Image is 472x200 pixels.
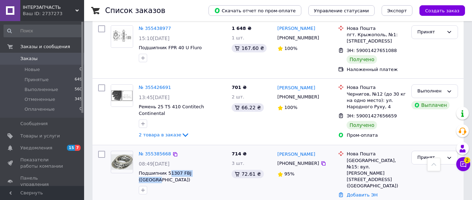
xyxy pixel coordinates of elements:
span: Скачать отчет по пром-оплате [214,7,296,14]
span: ЭН: 59001427656659 [347,113,397,118]
span: Панель управления [20,175,65,188]
span: 0 [80,66,82,73]
span: 701 ₴ [232,85,247,90]
div: 72.61 ₴ [232,170,264,178]
span: 15:10[DATE] [139,36,170,41]
span: Выполненные [25,86,58,93]
span: 100% [285,105,297,110]
span: Принятые [25,77,49,83]
a: [PERSON_NAME] [278,151,315,158]
span: Сообщения [20,121,48,127]
a: Ремень 25 T5 410 Contitech Continental [139,104,204,116]
span: Показатели работы компании [20,157,65,169]
a: Фото товару [111,151,133,173]
div: Принят [417,154,444,161]
a: Фото товару [111,84,133,107]
a: Подшипник 51307 FBJ ([GEOGRAPHIC_DATA]) [139,170,191,182]
div: [GEOGRAPHIC_DATA], №15: вул. [PERSON_NAME][STREET_ADDRESS] ([GEOGRAPHIC_DATA]) [347,157,406,189]
span: 1 648 ₴ [232,26,251,31]
input: Поиск [4,25,83,37]
a: Подшипник FPR 40 U Fluro [139,45,202,50]
a: [PERSON_NAME] [278,25,315,32]
span: Заказы [20,56,37,62]
div: Нова Пошта [347,151,406,157]
div: Пром-оплата [347,132,406,138]
span: 649 [75,77,82,83]
img: Фото товару [111,26,133,47]
span: 2 [464,157,470,163]
a: Добавить ЭН [347,192,377,198]
img: Фото товару [111,154,133,170]
div: [PHONE_NUMBER] [276,33,321,43]
span: 15 [67,145,75,151]
img: Фото товару [111,85,133,107]
div: Получено [347,121,377,129]
a: 2 товара в заказе [139,132,190,137]
div: Принят [417,28,444,36]
span: 13:45[DATE] [139,95,170,100]
button: Скачать отчет по пром-оплате [208,5,301,16]
span: Заказы и сообщения [20,44,70,50]
a: № 355385668 [139,151,171,156]
span: 7 [75,145,81,151]
button: Экспорт [382,5,412,16]
div: 66.22 ₴ [232,103,264,112]
button: Чат с покупателем2 [456,157,470,171]
span: Экспорт [387,8,407,13]
button: Управление статусами [308,5,375,16]
span: Отмененные [25,96,55,103]
span: Товары и услуги [20,133,60,139]
span: 1 шт. [232,35,244,40]
div: Выплачен [411,101,450,109]
div: [PHONE_NUMBER] [276,159,321,168]
div: Ваш ID: 2737273 [23,11,84,17]
a: Фото товару [111,25,133,48]
div: Нова Пошта [347,25,406,32]
span: 345 [75,96,82,103]
a: № 355426691 [139,85,171,90]
span: Создать заказ [425,8,459,13]
h1: Список заказов [105,6,165,15]
span: ІНТЕРЗАПЧАСТЬ [23,4,75,11]
span: 560 [75,86,82,93]
span: 714 ₴ [232,151,247,156]
div: Наложенный платеж [347,66,406,73]
span: 100% [285,46,297,51]
div: Выполнен [417,88,444,95]
div: пгт. Крыжополь, №1: [STREET_ADDRESS] [347,32,406,44]
span: ЭН: 59001427651088 [347,48,397,53]
span: 95% [285,171,295,176]
a: № 355438977 [139,26,171,31]
span: Управление статусами [314,8,369,13]
div: Получено [347,55,377,64]
span: 2 шт. [232,94,244,99]
span: Новые [25,66,40,73]
a: Создать заказ [412,8,465,13]
a: [PERSON_NAME] [278,85,315,91]
span: 3 шт. [232,161,244,166]
div: 167.60 ₴ [232,44,267,52]
span: Уведомления [20,145,52,151]
button: Создать заказ [419,5,465,16]
span: 0 [80,106,82,112]
span: Оплаченные [25,106,55,112]
div: [PHONE_NUMBER] [276,92,321,102]
div: Нова Пошта [347,84,406,91]
div: Чернигов, №12 (до 30 кг на одно место): ул. Народного Руху, 4 [347,91,406,110]
span: 08:49[DATE] [139,161,170,167]
span: 2 товара в заказе [139,132,181,137]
